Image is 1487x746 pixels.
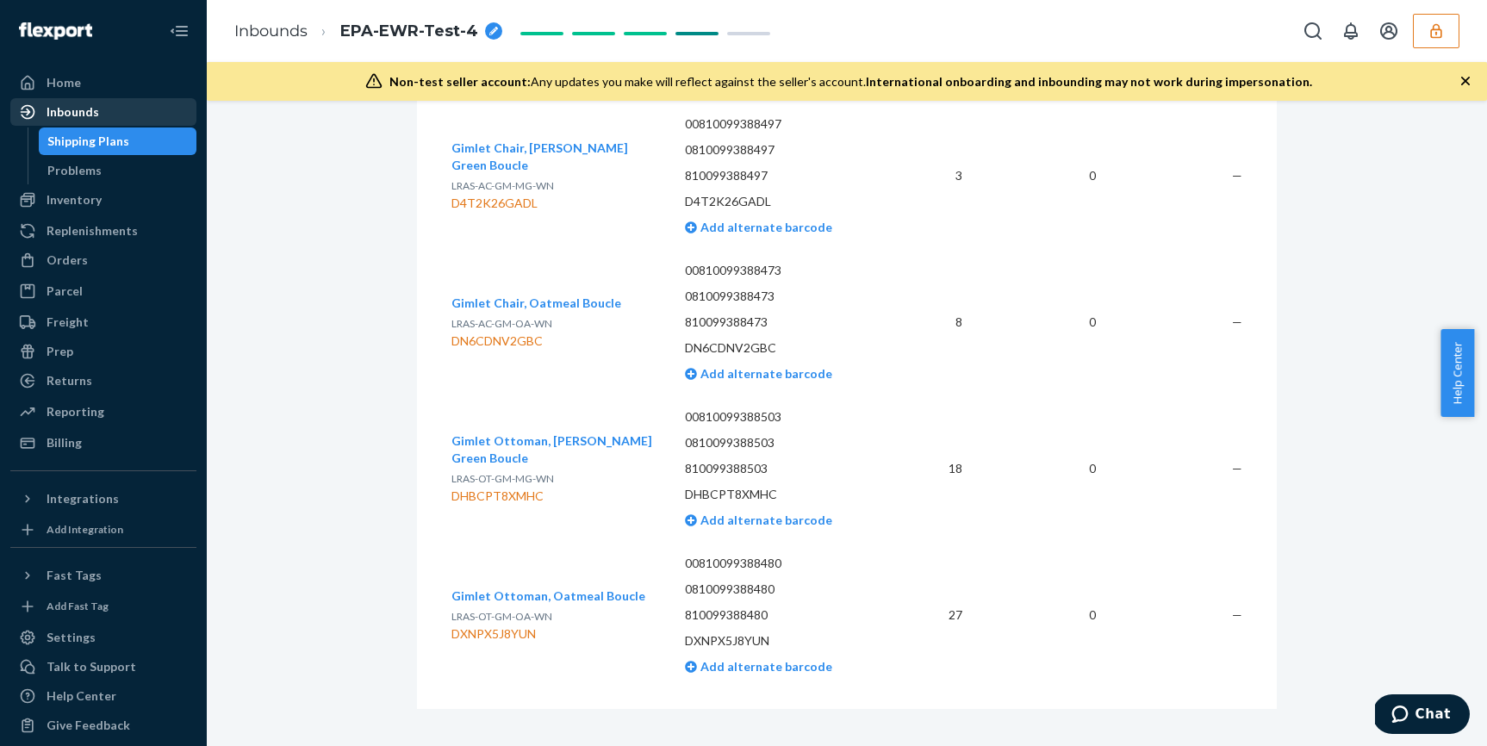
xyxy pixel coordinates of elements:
p: D4T2K26GADL [685,193,877,210]
button: Give Feedback [10,712,196,739]
div: DXNPX5J8YUN [451,625,645,643]
span: LRAS-AC-GM-OA-WN [451,317,552,330]
p: 0810099388503 [685,434,877,451]
img: Flexport logo [19,22,92,40]
td: 27 [890,542,976,688]
div: Freight [47,314,89,331]
span: Add alternate barcode [697,220,832,234]
a: Prep [10,338,196,365]
a: Home [10,69,196,96]
p: 0810099388480 [685,581,877,598]
p: 00810099388497 [685,115,877,133]
p: 810099388497 [685,167,877,184]
a: Help Center [10,682,196,710]
span: Gimlet Ottoman, [PERSON_NAME] Green Boucle [451,433,652,465]
td: 0 [976,395,1109,542]
button: Gimlet Chair, Oatmeal Boucle [451,295,621,312]
div: Add Fast Tag [47,599,109,613]
button: Help Center [1440,329,1474,417]
div: DHBCPT8XMHC [451,488,657,505]
span: LRAS-OT-GM-MG-WN [451,472,554,485]
a: Add alternate barcode [685,220,832,234]
span: Gimlet Chair, [PERSON_NAME] Green Boucle [451,140,628,172]
p: 0810099388473 [685,288,877,305]
span: Add alternate barcode [697,659,832,674]
a: Add alternate barcode [685,366,832,381]
ol: breadcrumbs [221,6,516,57]
div: Shipping Plans [47,133,129,150]
a: Problems [39,157,197,184]
td: 0 [976,103,1109,249]
a: Inbounds [234,22,308,40]
button: Integrations [10,485,196,513]
div: Any updates you make will reflect against the seller's account. [389,73,1312,90]
div: Parcel [47,283,83,300]
td: 0 [976,249,1109,395]
button: Open account menu [1372,14,1406,48]
div: D4T2K26GADL [451,195,657,212]
a: Add alternate barcode [685,659,832,674]
p: DXNPX5J8YUN [685,632,877,650]
a: Freight [10,308,196,336]
a: Billing [10,429,196,457]
div: Fast Tags [47,567,102,584]
div: Returns [47,372,92,389]
p: 810099388473 [685,314,877,331]
div: Orders [47,252,88,269]
button: Open Search Box [1296,14,1330,48]
a: Parcel [10,277,196,305]
div: Replenishments [47,222,138,239]
button: Close Navigation [162,14,196,48]
div: Home [47,74,81,91]
div: Give Feedback [47,717,130,734]
a: Add Integration [10,519,196,540]
span: LRAS-OT-GM-OA-WN [451,610,552,623]
a: Add Fast Tag [10,596,196,617]
a: Settings [10,624,196,651]
div: Prep [47,343,73,360]
td: 18 [890,395,976,542]
p: 00810099388503 [685,408,877,426]
div: Add Integration [47,522,123,537]
span: — [1232,607,1242,622]
p: 810099388480 [685,606,877,624]
div: Talk to Support [47,658,136,675]
button: Fast Tags [10,562,196,589]
a: Add alternate barcode [685,513,832,527]
span: Add alternate barcode [697,513,832,527]
button: Gimlet Ottoman, Oatmeal Boucle [451,587,645,605]
span: Non-test seller account: [389,74,531,89]
p: DN6CDNV2GBC [685,339,877,357]
button: Talk to Support [10,653,196,681]
div: DN6CDNV2GBC [451,333,621,350]
td: 3 [890,103,976,249]
span: — [1232,168,1242,183]
td: 0 [976,542,1109,688]
a: Replenishments [10,217,196,245]
span: International onboarding and inbounding may not work during impersonation. [866,74,1312,89]
span: — [1232,461,1242,476]
td: 8 [890,249,976,395]
p: 00810099388473 [685,262,877,279]
div: Help Center [47,687,116,705]
button: Open notifications [1334,14,1368,48]
p: 810099388503 [685,460,877,477]
div: Inventory [47,191,102,208]
div: Billing [47,434,82,451]
span: Gimlet Chair, Oatmeal Boucle [451,295,621,310]
div: Settings [47,629,96,646]
a: Inbounds [10,98,196,126]
a: Returns [10,367,196,395]
div: Inbounds [47,103,99,121]
button: Gimlet Chair, [PERSON_NAME] Green Boucle [451,140,657,174]
iframe: Opens a widget where you can chat to one of our agents [1375,694,1470,737]
p: DHBCPT8XMHC [685,486,877,503]
button: Gimlet Ottoman, [PERSON_NAME] Green Boucle [451,432,657,467]
p: 0810099388497 [685,141,877,159]
div: Problems [47,162,102,179]
span: EPA-EWR-Test-4 [340,21,478,43]
span: Gimlet Ottoman, Oatmeal Boucle [451,588,645,603]
a: Inventory [10,186,196,214]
